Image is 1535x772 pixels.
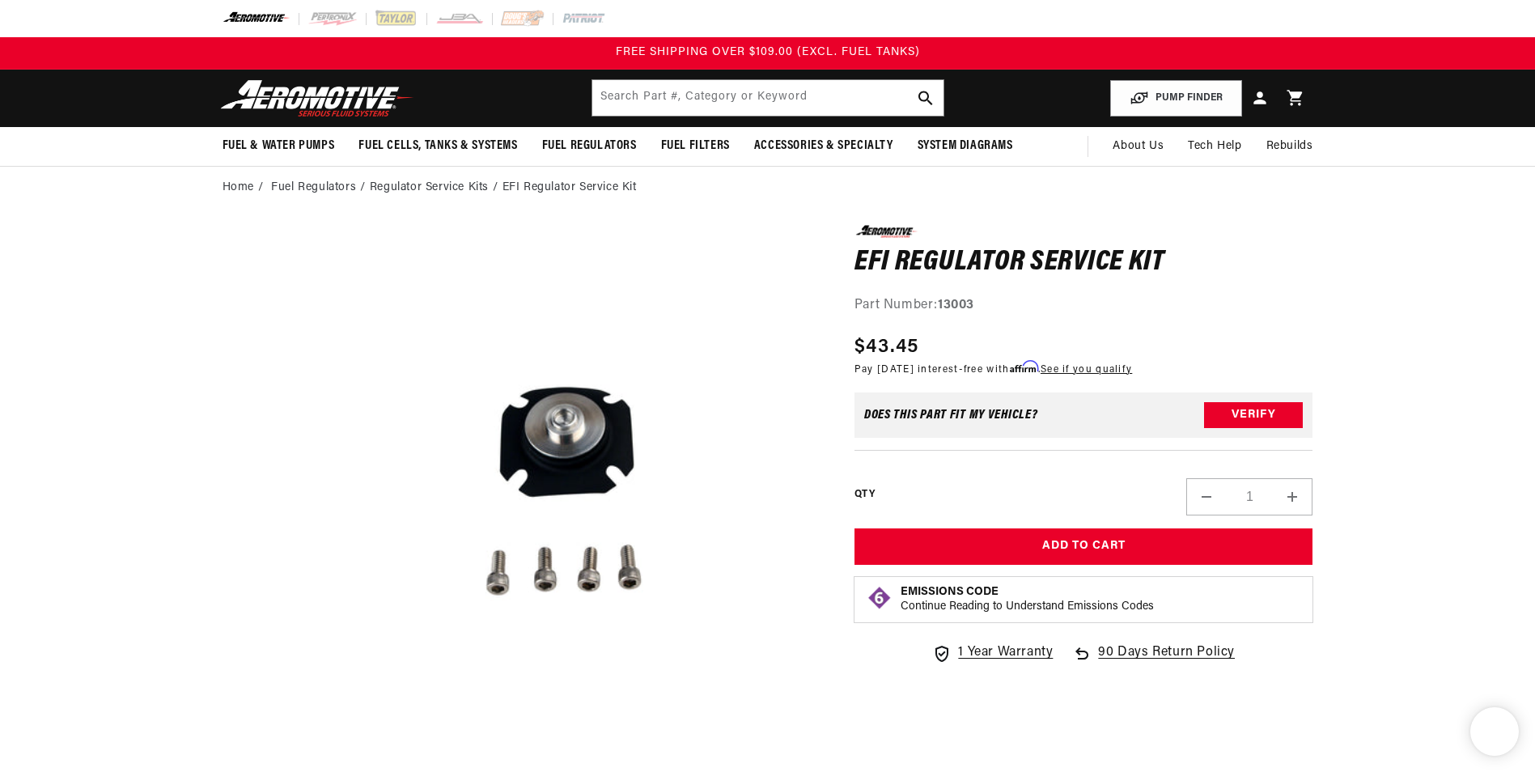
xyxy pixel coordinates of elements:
[530,127,649,165] summary: Fuel Regulators
[742,127,905,165] summary: Accessories & Specialty
[223,179,254,197] a: Home
[649,127,742,165] summary: Fuel Filters
[370,179,502,197] li: Regulator Service Kits
[1113,140,1164,152] span: About Us
[905,127,1025,165] summary: System Diagrams
[271,179,370,197] li: Fuel Regulators
[358,138,517,155] span: Fuel Cells, Tanks & Systems
[1098,643,1235,680] span: 90 Days Return Policy
[1041,365,1132,375] a: See if you qualify - Learn more about Affirm Financing (opens in modal)
[1266,138,1313,155] span: Rebuilds
[854,333,919,362] span: $43.45
[1110,80,1242,117] button: PUMP FINDER
[1100,127,1176,166] a: About Us
[661,138,730,155] span: Fuel Filters
[1188,138,1241,155] span: Tech Help
[210,127,347,165] summary: Fuel & Water Pumps
[502,179,637,197] li: EFI Regulator Service Kit
[223,138,335,155] span: Fuel & Water Pumps
[223,179,1313,197] nav: breadcrumbs
[854,488,875,502] label: QTY
[854,250,1313,276] h1: EFI Regulator Service Kit
[754,138,893,155] span: Accessories & Specialty
[854,362,1132,377] p: Pay [DATE] interest-free with .
[1010,361,1038,373] span: Affirm
[958,643,1053,664] span: 1 Year Warranty
[908,80,943,116] button: search button
[901,600,1154,614] p: Continue Reading to Understand Emissions Codes
[346,127,529,165] summary: Fuel Cells, Tanks & Systems
[216,79,418,117] img: Aeromotive
[932,643,1053,664] a: 1 Year Warranty
[1072,643,1235,680] a: 90 Days Return Policy
[1176,127,1253,166] summary: Tech Help
[901,586,999,598] strong: Emissions Code
[1204,402,1303,428] button: Verify
[592,80,943,116] input: Search by Part Number, Category or Keyword
[867,585,893,611] img: Emissions code
[918,138,1013,155] span: System Diagrams
[854,295,1313,316] div: Part Number:
[864,409,1038,422] div: Does This part fit My vehicle?
[854,528,1313,565] button: Add to Cart
[616,46,920,58] span: FREE SHIPPING OVER $109.00 (EXCL. FUEL TANKS)
[938,299,974,312] strong: 13003
[542,138,637,155] span: Fuel Regulators
[1254,127,1325,166] summary: Rebuilds
[901,585,1154,614] button: Emissions CodeContinue Reading to Understand Emissions Codes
